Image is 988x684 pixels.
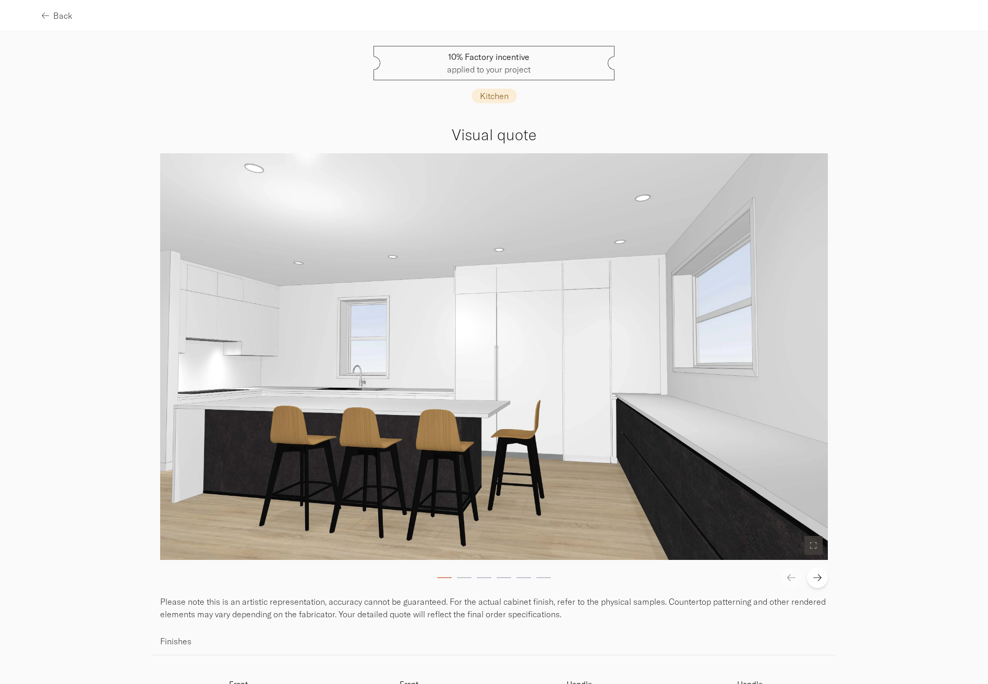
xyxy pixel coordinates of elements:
[42,4,73,27] button: Back
[53,11,73,20] span: Back
[452,124,536,146] h3: Visual quote
[447,51,531,76] p: applied to your project
[447,51,531,63] span: 10% Factory incentive
[160,635,828,648] p: Finishes
[155,153,827,560] img: user-files%2Fuser%7Ccknrnst8l4538052v46huem4umy%2Fprojects%2Fclmqlfkuq01iga40sp4cgmzvx%2FRev%203_...
[480,92,509,100] p: Kitchen
[160,595,828,620] p: Please note this is an artistic representation, accuracy cannot be guaranteed. For the actual cab...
